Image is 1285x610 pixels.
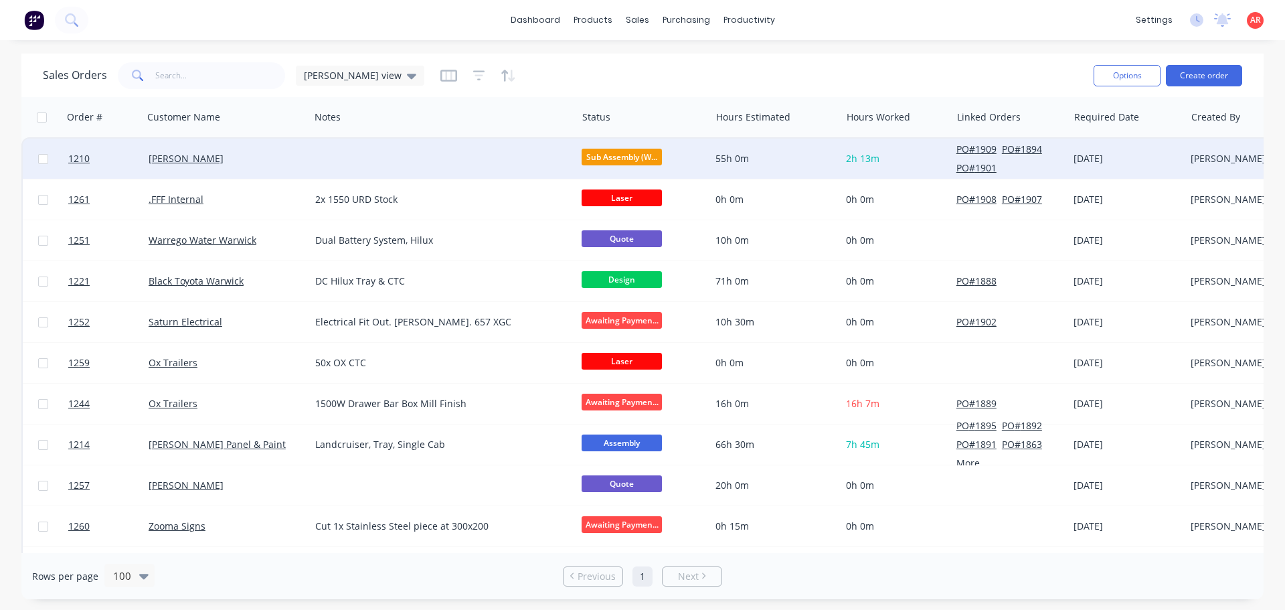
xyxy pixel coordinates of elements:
[43,69,107,82] h1: Sales Orders
[956,397,997,410] button: PO#1889
[956,457,988,470] button: More...
[956,161,997,175] button: PO#1901
[68,465,149,506] a: 1257
[1074,520,1180,533] div: [DATE]
[956,438,997,451] button: PO#1891
[149,520,205,532] a: Zooma Signs
[558,566,727,587] ul: Pagination
[582,435,662,451] span: Assembly
[715,520,829,533] div: 0h 15m
[68,343,149,383] a: 1259
[715,397,829,410] div: 16h 0m
[1074,479,1180,492] div: [DATE]
[155,62,286,89] input: Search...
[315,397,559,410] div: 1500W Drawer Bar Box Mill Finish
[1250,14,1261,26] span: AR
[68,261,149,301] a: 1221
[68,547,149,587] a: 1255
[1074,356,1180,370] div: [DATE]
[956,143,997,156] button: PO#1909
[68,397,90,410] span: 1244
[715,356,829,370] div: 0h 0m
[149,193,203,206] a: .FFF Internal
[956,419,997,433] button: PO#1895
[149,275,244,287] a: Black Toyota Warwick
[846,479,874,491] span: 0h 0m
[678,570,699,583] span: Next
[315,438,559,451] div: Landcruiser, Tray, Single Cab
[715,234,829,247] div: 10h 0m
[582,110,610,124] div: Status
[1074,193,1180,206] div: [DATE]
[717,10,782,30] div: productivity
[582,312,662,329] span: Awaiting Paymen...
[715,275,829,288] div: 71h 0m
[32,570,98,583] span: Rows per page
[315,275,559,288] div: DC Hilux Tray & CTC
[582,394,662,410] span: Awaiting Paymen...
[582,475,662,492] span: Quote
[715,152,829,165] div: 55h 0m
[716,110,790,124] div: Hours Estimated
[846,520,874,532] span: 0h 0m
[315,356,559,370] div: 50x OX CTC
[147,110,220,124] div: Customer Name
[68,520,90,533] span: 1260
[619,10,656,30] div: sales
[24,10,44,30] img: Factory
[68,275,90,288] span: 1221
[847,110,910,124] div: Hours Worked
[68,506,149,546] a: 1260
[582,271,662,288] span: Design
[149,479,224,491] a: [PERSON_NAME]
[715,479,829,492] div: 20h 0m
[846,152,879,165] span: 2h 13m
[315,234,559,247] div: Dual Battery System, Hilux
[578,570,616,583] span: Previous
[1002,193,1042,206] button: PO#1907
[715,438,829,451] div: 66h 30m
[957,110,1021,124] div: Linked Orders
[956,275,997,288] button: PO#1888
[68,438,90,451] span: 1214
[1002,438,1042,451] button: PO#1863
[68,315,90,329] span: 1252
[315,520,559,533] div: Cut 1x Stainless Steel piece at 300x200
[956,193,997,206] button: PO#1908
[1074,275,1180,288] div: [DATE]
[715,315,829,329] div: 10h 30m
[67,110,102,124] div: Order #
[846,438,879,451] span: 7h 45m
[1166,65,1242,86] button: Create order
[149,397,197,410] a: Ox Trailers
[1074,110,1139,124] div: Required Date
[656,10,717,30] div: purchasing
[149,152,224,165] a: [PERSON_NAME]
[68,179,149,220] a: 1261
[582,189,662,206] span: Laser
[68,479,90,492] span: 1257
[149,315,222,328] a: Saturn Electrical
[582,230,662,247] span: Quote
[315,110,341,124] div: Notes
[1074,234,1180,247] div: [DATE]
[149,356,197,369] a: Ox Trailers
[68,384,149,424] a: 1244
[68,139,149,179] a: 1210
[1094,65,1161,86] button: Options
[315,315,559,329] div: Electrical Fit Out. [PERSON_NAME]. 657 XGC
[68,220,149,260] a: 1251
[304,68,402,82] span: [PERSON_NAME] view
[582,353,662,370] span: Laser
[663,570,721,583] a: Next page
[582,516,662,533] span: Awaiting Paymen...
[1074,438,1180,451] div: [DATE]
[956,315,997,329] button: PO#1902
[504,10,567,30] a: dashboard
[149,234,256,246] a: Warrego Water Warwick
[149,438,286,451] a: [PERSON_NAME] Panel & Paint
[846,234,874,246] span: 0h 0m
[1002,419,1042,433] button: PO#1892
[632,566,653,587] a: Page 1 is your current page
